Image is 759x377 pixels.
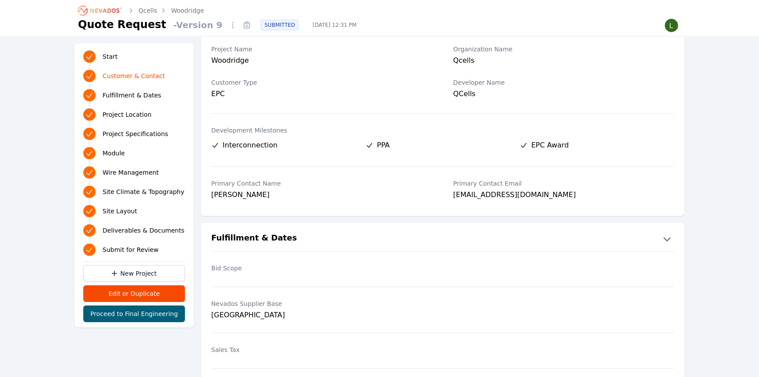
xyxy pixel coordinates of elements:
a: Qcells [138,6,157,15]
label: Customer Type [211,78,432,87]
span: Wire Management [103,168,159,177]
span: PPA [377,140,390,151]
h2: Fulfillment & Dates [211,232,297,246]
a: New Project [83,265,185,282]
span: Site Climate & Topography [103,187,184,196]
img: Lamar Washington [664,18,678,32]
span: Fulfillment & Dates [103,91,161,100]
h1: Quote Request [78,18,166,32]
span: Submit for Review [103,245,159,254]
span: Site Layout [103,207,137,215]
label: Organization Name [453,45,674,54]
nav: Breadcrumb [78,4,204,18]
div: [EMAIL_ADDRESS][DOMAIN_NAME] [453,190,674,202]
a: Woodridge [171,6,204,15]
button: Fulfillment & Dates [201,232,685,246]
span: Module [103,149,125,158]
label: Primary Contact Email [453,179,674,188]
div: [PERSON_NAME] [211,190,432,202]
nav: Progress [83,49,185,258]
div: EPC [211,89,432,99]
span: EPC Award [531,140,569,151]
span: Interconnection [223,140,277,151]
div: [GEOGRAPHIC_DATA] [211,310,432,320]
span: Project Location [103,110,152,119]
div: SUBMITTED [261,20,298,30]
label: Bid Scope [211,264,432,273]
span: [DATE] 12:31 PM [305,22,363,29]
label: Development Milestones [211,126,674,135]
button: Edit or Duplicate [83,285,185,302]
button: Proceed to Final Engineering [83,305,185,322]
div: QCells [453,89,674,101]
label: Sales Tax [211,345,432,354]
span: - Version 9 [170,19,226,31]
label: Developer Name [453,78,674,87]
span: Deliverables & Documents [103,226,184,235]
div: Qcells [453,55,674,68]
div: Woodridge [211,55,432,68]
span: Project Specifications [103,129,168,138]
span: Customer & Contact [103,72,165,80]
label: Nevados Supplier Base [211,299,432,308]
label: Project Name [211,45,432,54]
span: Start [103,52,117,61]
label: Primary Contact Name [211,179,432,188]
